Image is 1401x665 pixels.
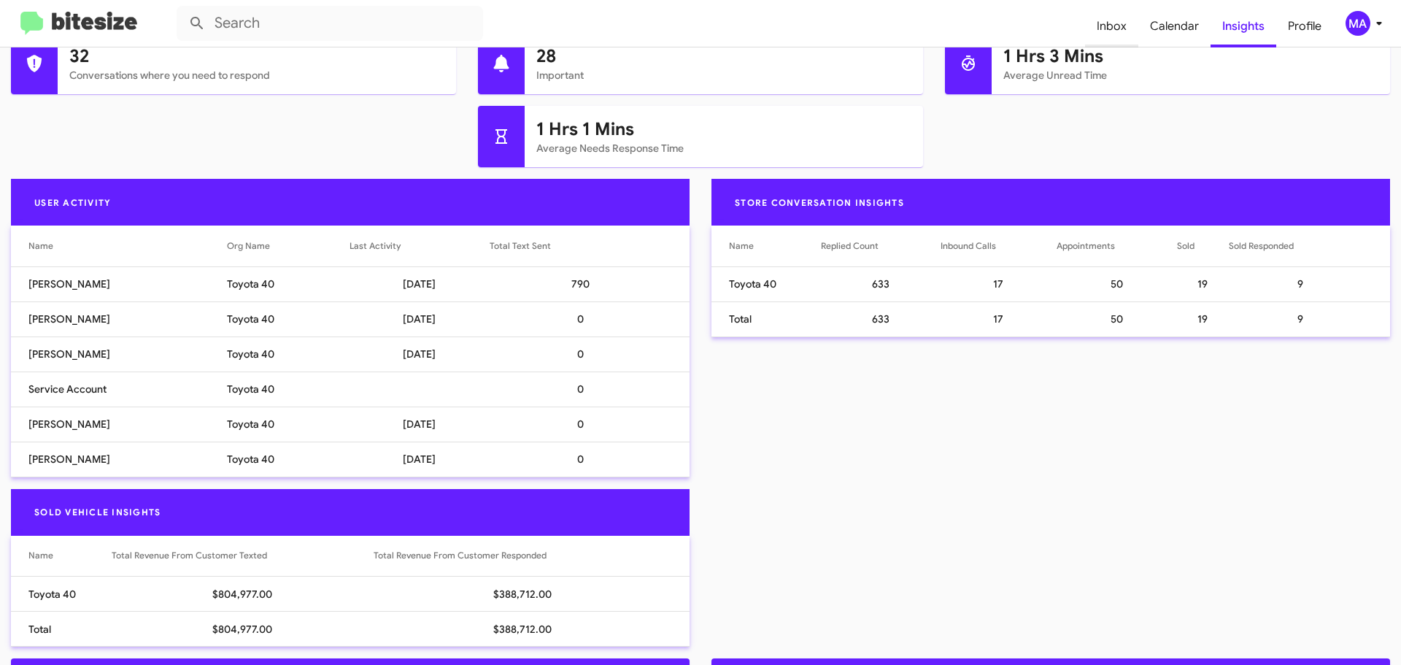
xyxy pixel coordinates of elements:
td: 17 [941,266,1057,301]
mat-card-subtitle: Average Needs Response Time [536,141,911,155]
mat-card-subtitle: Important [536,68,911,82]
span: Store Conversation Insights [723,197,916,208]
a: Inbox [1085,5,1138,47]
div: Inbound Calls [941,239,1057,253]
div: Sold Responded [1229,239,1373,253]
td: 9 [1229,301,1390,337]
td: [DATE] [350,301,490,337]
div: Total Text Sent [490,239,672,253]
td: [DATE] [350,442,490,477]
td: [DATE] [350,407,490,442]
div: Total Revenue From Customer Responded [374,548,547,563]
mat-card-subtitle: Average Unread Time [1003,68,1378,82]
h1: 1 Hrs 1 Mins [536,118,911,141]
div: Sold [1177,239,1194,253]
div: Total Revenue From Customer Responded [374,548,672,563]
h1: 32 [69,45,444,68]
td: [PERSON_NAME] [11,337,227,372]
span: Sold Vehicle Insights [23,507,172,518]
td: [DATE] [350,266,490,301]
div: Sold [1177,239,1229,253]
td: 0 [490,301,690,337]
a: Insights [1211,5,1276,47]
div: Replied Count [821,239,879,253]
div: Inbound Calls [941,239,996,253]
td: 0 [490,372,690,407]
td: [PERSON_NAME] [11,266,227,301]
td: Toyota 40 [227,301,350,337]
td: Toyota 40 [227,442,350,477]
div: Last Activity [350,239,401,253]
td: $804,977.00 [112,577,374,612]
div: MA [1346,11,1370,36]
div: Total Revenue From Customer Texted [112,548,374,563]
h1: 28 [536,45,911,68]
div: Org Name [227,239,350,253]
div: Total Text Sent [490,239,551,253]
td: 633 [821,266,941,301]
td: Total [711,301,821,337]
td: $388,712.00 [374,577,690,612]
td: Service Account [11,372,227,407]
td: 0 [490,442,690,477]
span: User Activity [23,197,123,208]
td: 19 [1177,266,1229,301]
td: 19 [1177,301,1229,337]
div: Last Activity [350,239,490,253]
td: Toyota 40 [227,372,350,407]
div: Appointments [1057,239,1115,253]
a: Profile [1276,5,1333,47]
td: 790 [490,266,690,301]
td: Toyota 40 [711,266,821,301]
a: Calendar [1138,5,1211,47]
td: 0 [490,407,690,442]
td: [PERSON_NAME] [11,442,227,477]
input: Search [177,6,483,41]
td: 17 [941,301,1057,337]
td: 0 [490,337,690,372]
h1: 1 Hrs 3 Mins [1003,45,1378,68]
td: Toyota 40 [227,266,350,301]
div: Name [729,239,821,253]
td: 633 [821,301,941,337]
div: Appointments [1057,239,1177,253]
div: Org Name [227,239,270,253]
div: Name [28,548,112,563]
div: Total Revenue From Customer Texted [112,548,267,563]
td: [PERSON_NAME] [11,301,227,337]
td: 50 [1057,301,1177,337]
td: 50 [1057,266,1177,301]
td: Toyota 40 [227,337,350,372]
button: MA [1333,11,1385,36]
td: $804,977.00 [112,612,374,647]
td: [DATE] [350,337,490,372]
div: Name [28,548,53,563]
div: Sold Responded [1229,239,1294,253]
mat-card-subtitle: Conversations where you need to respond [69,68,444,82]
div: Name [28,239,53,253]
td: [PERSON_NAME] [11,407,227,442]
td: $388,712.00 [374,612,690,647]
td: Toyota 40 [11,577,112,612]
div: Replied Count [821,239,941,253]
td: 9 [1229,266,1390,301]
div: Name [729,239,754,253]
div: Name [28,239,227,253]
td: Toyota 40 [227,407,350,442]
